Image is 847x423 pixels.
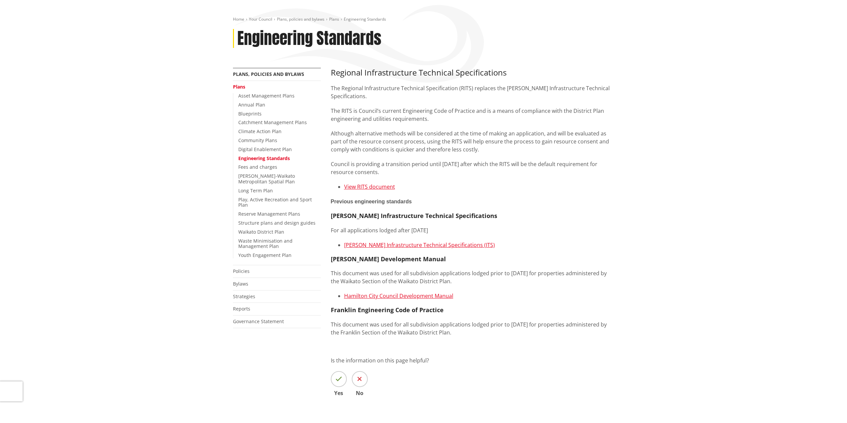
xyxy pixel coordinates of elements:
[238,110,262,117] a: Blueprints
[331,212,497,220] strong: [PERSON_NAME] Infrastructure Technical Specifications
[277,16,324,22] a: Plans, policies and bylaws
[238,119,307,125] a: Catchment Management Plans
[331,269,614,285] p: This document was used for all subdivision applications lodged prior to [DATE] for properties adm...
[331,160,614,176] p: Council is providing a transition period until [DATE] after which the RITS will be the default re...
[238,238,293,250] a: Waste Minimisation and Management Plan
[233,318,284,324] a: Governance Statement
[331,226,614,234] p: For all applications lodged after [DATE]
[331,255,446,263] strong: [PERSON_NAME] Development Manual
[238,102,265,108] a: Annual Plan
[238,252,292,258] a: Youth Engagement Plan
[237,29,381,48] h1: Engineering Standards
[238,220,316,226] a: Structure plans and design guides
[233,16,244,22] a: Home
[331,390,347,396] span: Yes
[329,16,339,22] a: Plans
[816,395,840,419] iframe: Messenger Launcher
[331,320,614,336] p: This document was used for all subdivision applications lodged prior to [DATE] for properties adm...
[331,306,444,314] strong: Franklin Engineering Code of Practice
[238,187,273,194] a: Long Term Plan
[331,199,412,204] span: Previous engineering standards
[331,84,614,100] p: The Regional Infrastructure Technical Specification (RITS) replaces the [PERSON_NAME] Infrastruct...
[233,281,248,287] a: Bylaws
[238,211,300,217] a: Reserve Management Plans
[233,84,245,90] a: Plans
[238,128,282,134] a: Climate Action Plan
[331,68,614,78] h3: Regional Infrastructure Technical Specifications
[238,164,277,170] a: Fees and charges
[238,173,295,185] a: [PERSON_NAME]-Waikato Metropolitan Spatial Plan
[233,268,250,274] a: Policies
[344,183,395,190] a: View RITS document
[233,306,250,312] a: Reports
[233,293,255,300] a: Strategies
[238,146,292,152] a: Digital Enablement Plan
[331,107,614,123] p: The RITS is Council’s current Engineering Code of Practice and is a means of compliance with the ...
[238,137,277,143] a: Community Plans
[238,155,290,161] a: Engineering Standards
[344,241,495,249] a: [PERSON_NAME] Infrastructure Technical Specifications (ITS)
[352,390,368,396] span: No
[249,16,272,22] a: Your Council
[331,129,614,153] p: Although alternative methods will be considered at the time of making an application, and will be...
[344,292,453,300] a: Hamilton City Council Development Manual
[233,17,614,22] nav: breadcrumb
[238,93,295,99] a: Asset Management Plans
[238,229,284,235] a: Waikato District Plan
[233,71,304,77] a: Plans, policies and bylaws
[331,356,614,364] p: Is the information on this page helpful?
[238,196,312,208] a: Play, Active Recreation and Sport Plan
[344,16,386,22] span: Engineering Standards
